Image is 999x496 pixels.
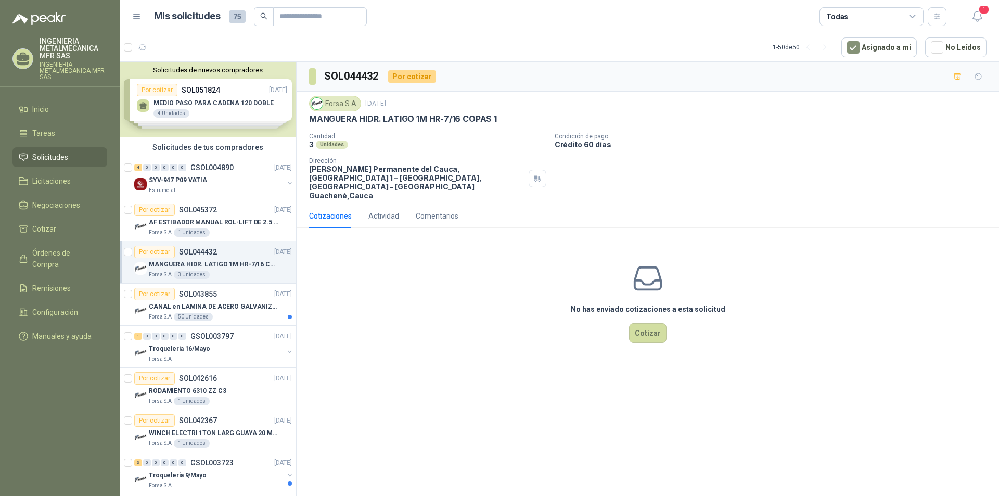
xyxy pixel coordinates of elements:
a: Por cotizarSOL045372[DATE] Company LogoAF ESTIBADOR MANUAL ROL-LIFT DE 2.5 TONForsa S.A1 Unidades [120,199,296,241]
button: Solicitudes de nuevos compradores [124,66,292,74]
p: MANGUERA HIDR. LATIGO 1M HR-7/16 COPAS 1 [309,113,497,124]
a: Remisiones [12,278,107,298]
div: Actividad [368,210,399,222]
img: Company Logo [134,473,147,486]
p: [DATE] [274,458,292,468]
h1: Mis solicitudes [154,9,221,24]
div: 1 Unidades [174,439,210,448]
div: 0 [143,164,151,171]
div: 0 [178,459,186,466]
p: [PERSON_NAME] Permanente del Cauca, [GEOGRAPHIC_DATA] 1 – [GEOGRAPHIC_DATA], [GEOGRAPHIC_DATA] - ... [309,164,524,200]
a: Cotizar [12,219,107,239]
p: [DATE] [274,247,292,257]
p: Forsa S.A [149,355,172,363]
div: 1 [134,333,142,340]
img: Logo peakr [12,12,66,25]
div: Todas [826,11,848,22]
div: Por cotizar [134,204,175,216]
a: Manuales y ayuda [12,326,107,346]
div: 0 [143,459,151,466]
p: RODAMIENTO 6310 ZZ C3 [149,386,226,396]
button: No Leídos [925,37,987,57]
div: 4 [134,164,142,171]
p: CANAL en LAMINA DE ACERO GALVANIZADO CALI. 18 1220 X 2240 [149,302,278,312]
span: Manuales y ayuda [32,330,92,342]
a: Licitaciones [12,171,107,191]
div: 3 [134,459,142,466]
p: Crédito 60 días [555,140,995,149]
p: Troqueleria 9/Mayo [149,470,207,480]
p: [DATE] [274,205,292,215]
p: Forsa S.A [149,397,172,405]
div: 0 [161,164,169,171]
div: 0 [170,333,177,340]
p: Cantidad [309,133,546,140]
div: Solicitudes de tus compradores [120,137,296,157]
p: Forsa S.A [149,481,172,490]
a: 4 0 0 0 0 0 GSOL004890[DATE] Company LogoSYV-947 P09 VATIAEstrumetal [134,161,294,195]
div: 0 [152,164,160,171]
p: Forsa S.A [149,228,172,237]
a: Por cotizarSOL042367[DATE] Company LogoWINCH ELECTRI 1TON LARG GUAYA 20 MTROS-NForsa S.A1 Unidades [120,410,296,452]
div: 0 [170,459,177,466]
p: Estrumetal [149,186,175,195]
img: Company Logo [311,98,323,109]
p: SOL043855 [179,290,217,298]
span: Solicitudes [32,151,68,163]
p: SOL042367 [179,417,217,424]
img: Company Logo [134,431,147,443]
a: Por cotizarSOL044432[DATE] Company LogoMANGUERA HIDR. LATIGO 1M HR-7/16 COPAS 1Forsa S.A3 Unidades [120,241,296,284]
a: Por cotizarSOL042616[DATE] Company LogoRODAMIENTO 6310 ZZ C3Forsa S.A1 Unidades [120,368,296,410]
div: 0 [143,333,151,340]
p: SOL044432 [179,248,217,256]
span: Licitaciones [32,175,71,187]
img: Company Logo [134,389,147,401]
p: Forsa S.A [149,439,172,448]
div: Comentarios [416,210,458,222]
a: Tareas [12,123,107,143]
span: Negociaciones [32,199,80,211]
span: 1 [978,5,990,15]
p: [DATE] [274,163,292,173]
div: 0 [161,459,169,466]
img: Company Logo [134,347,147,359]
span: Inicio [32,104,49,115]
div: 0 [152,333,160,340]
span: search [260,12,267,20]
p: [DATE] [274,332,292,341]
div: Por cotizar [134,372,175,385]
span: Órdenes de Compra [32,247,97,270]
div: Forsa S.A [309,96,361,111]
div: 1 Unidades [174,228,210,237]
a: Solicitudes [12,147,107,167]
div: 0 [152,459,160,466]
a: 1 0 0 0 0 0 GSOL003797[DATE] Company LogoTroquelería 16/MayoForsa S.A [134,330,294,363]
p: GSOL003797 [190,333,234,340]
p: 3 [309,140,314,149]
div: Por cotizar [134,246,175,258]
div: Cotizaciones [309,210,352,222]
span: Remisiones [32,283,71,294]
div: Por cotizar [134,288,175,300]
p: INGENIERIA METALMECANICA MFR SAS [40,61,107,80]
p: AF ESTIBADOR MANUAL ROL-LIFT DE 2.5 TON [149,218,278,227]
span: Configuración [32,307,78,318]
p: Dirección [309,157,524,164]
p: Troquelería 16/Mayo [149,344,210,354]
a: Configuración [12,302,107,322]
a: 3 0 0 0 0 0 GSOL003723[DATE] Company LogoTroqueleria 9/MayoForsa S.A [134,456,294,490]
span: 75 [229,10,246,23]
p: [DATE] [274,374,292,384]
div: 50 Unidades [174,313,213,321]
img: Company Logo [134,262,147,275]
p: [DATE] [274,416,292,426]
a: Órdenes de Compra [12,243,107,274]
p: GSOL004890 [190,164,234,171]
p: [DATE] [274,289,292,299]
a: Negociaciones [12,195,107,215]
div: Unidades [316,141,348,149]
a: Por cotizarSOL043855[DATE] Company LogoCANAL en LAMINA DE ACERO GALVANIZADO CALI. 18 1220 X 2240F... [120,284,296,326]
button: 1 [968,7,987,26]
p: Forsa S.A [149,313,172,321]
span: Cotizar [32,223,56,235]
